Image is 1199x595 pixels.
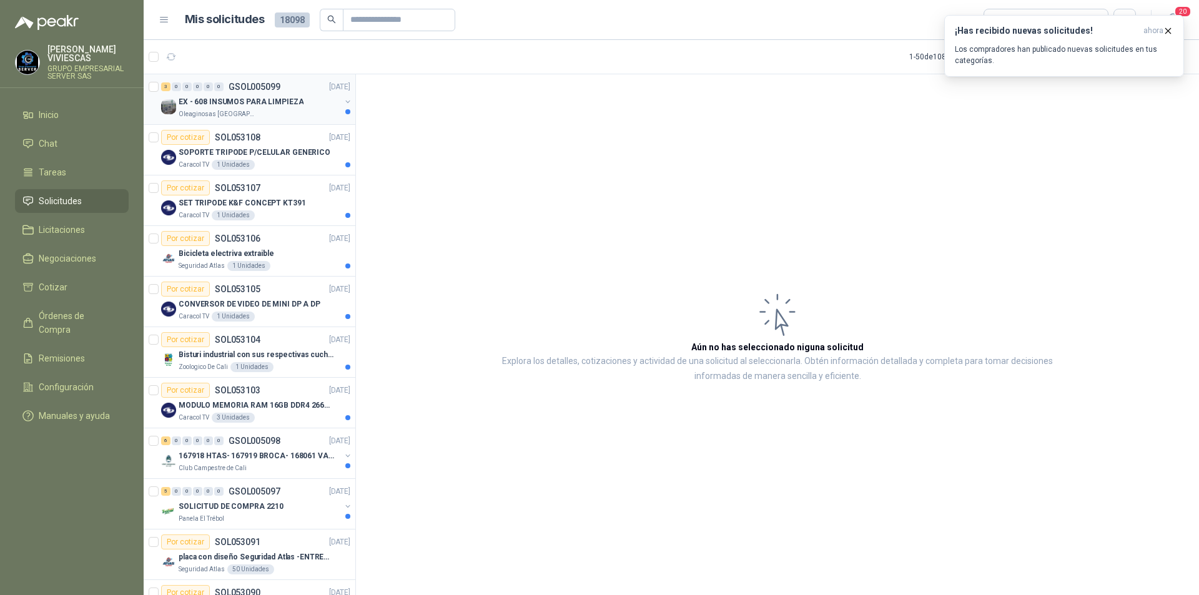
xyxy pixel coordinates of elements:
a: Licitaciones [15,218,129,242]
a: Por cotizarSOL053105[DATE] Company LogoCONVERSOR DE VIDEO DE MINI DP A DPCaracol TV1 Unidades [144,277,355,327]
div: 0 [214,436,224,445]
div: 1 - 50 de 10809 [909,47,995,67]
p: GRUPO EMPRESARIAL SERVER SAS [47,65,129,80]
span: Solicitudes [39,194,82,208]
div: Todas [992,13,1018,27]
img: Company Logo [161,251,176,266]
p: Caracol TV [179,312,209,322]
span: Inicio [39,108,59,122]
img: Company Logo [161,554,176,569]
div: 3 Unidades [212,413,255,423]
p: Oleaginosas [GEOGRAPHIC_DATA][PERSON_NAME] [179,109,257,119]
a: Tareas [15,160,129,184]
p: [DATE] [329,182,350,194]
a: Manuales y ayuda [15,404,129,428]
p: Seguridad Atlas [179,261,225,271]
a: Configuración [15,375,129,399]
p: [DATE] [329,536,350,548]
div: 0 [193,487,202,496]
a: Por cotizarSOL053106[DATE] Company LogoBicicleta electriva extraibleSeguridad Atlas1 Unidades [144,226,355,277]
p: SOL053091 [215,538,260,546]
p: Seguridad Atlas [179,564,225,574]
div: 0 [214,82,224,91]
div: 0 [172,487,181,496]
div: Por cotizar [161,180,210,195]
div: Por cotizar [161,282,210,297]
p: MODULO MEMORIA RAM 16GB DDR4 2666 MHZ - PORTATIL [179,400,334,411]
p: SOPORTE TRIPODE P/CELULAR GENERICO [179,147,330,159]
p: SOL053104 [215,335,260,344]
a: Por cotizarSOL053108[DATE] Company LogoSOPORTE TRIPODE P/CELULAR GENERICOCaracol TV1 Unidades [144,125,355,175]
div: 0 [214,487,224,496]
p: SOL053106 [215,234,260,243]
p: GSOL005099 [229,82,280,91]
p: Zoologico De Cali [179,362,228,372]
p: [DATE] [329,385,350,396]
p: [DATE] [329,283,350,295]
button: 20 [1162,9,1184,31]
span: Chat [39,137,57,150]
div: 1 Unidades [230,362,274,372]
div: 3 [161,82,170,91]
img: Company Logo [161,302,176,317]
div: Por cotizar [161,332,210,347]
p: [DATE] [329,81,350,93]
a: Remisiones [15,347,129,370]
div: 0 [204,487,213,496]
a: 5 0 0 0 0 0 GSOL005097[DATE] Company LogoSOLICITUD DE COMPRA 2210Panela El Trébol [161,484,353,524]
a: Por cotizarSOL053091[DATE] Company Logoplaca con diseño Seguridad Atlas -ENTREGA en [GEOGRAPHIC_D... [144,529,355,580]
span: 18098 [275,12,310,27]
div: 5 [161,487,170,496]
img: Company Logo [161,504,176,519]
div: Por cotizar [161,383,210,398]
img: Company Logo [161,200,176,215]
p: Bicicleta electriva extraible [179,248,274,260]
a: 6 0 0 0 0 0 GSOL005098[DATE] Company Logo167918 HTAS- 167919 BROCA- 168061 VALVULAClub Campestre ... [161,433,353,473]
div: 6 [161,436,170,445]
p: [PERSON_NAME] VIVIESCAS [47,45,129,62]
h3: ¡Has recibido nuevas solicitudes! [955,26,1138,36]
p: 167918 HTAS- 167919 BROCA- 168061 VALVULA [179,450,334,462]
a: Inicio [15,103,129,127]
div: 0 [182,487,192,496]
p: [DATE] [329,132,350,144]
span: 20 [1174,6,1192,17]
p: Caracol TV [179,413,209,423]
img: Company Logo [161,352,176,367]
img: Company Logo [16,51,39,74]
p: GSOL005098 [229,436,280,445]
p: EX - 608 INSUMOS PARA LIMPIEZA [179,96,303,108]
p: SOL053107 [215,184,260,192]
p: [DATE] [329,435,350,447]
a: Cotizar [15,275,129,299]
p: placa con diseño Seguridad Atlas -ENTREGA en [GEOGRAPHIC_DATA] [179,551,334,563]
p: [DATE] [329,486,350,498]
span: Órdenes de Compra [39,309,117,337]
div: 1 Unidades [212,210,255,220]
h1: Mis solicitudes [185,11,265,29]
p: Los compradores han publicado nuevas solicitudes en tus categorías. [955,44,1173,66]
p: SOL053108 [215,133,260,142]
img: Logo peakr [15,15,79,30]
p: SOL053105 [215,285,260,293]
p: GSOL005097 [229,487,280,496]
div: 0 [172,436,181,445]
p: SOLICITUD DE COMPRA 2210 [179,501,284,513]
a: 3 0 0 0 0 0 GSOL005099[DATE] Company LogoEX - 608 INSUMOS PARA LIMPIEZAOleaginosas [GEOGRAPHIC_DA... [161,79,353,119]
p: CONVERSOR DE VIDEO DE MINI DP A DP [179,298,320,310]
div: Por cotizar [161,130,210,145]
div: 1 Unidades [227,261,270,271]
p: Explora los detalles, cotizaciones y actividad de una solicitud al seleccionarla. Obtén informaci... [481,354,1074,384]
span: Cotizar [39,280,67,294]
a: Por cotizarSOL053104[DATE] Company LogoBisturi industrial con sus respectivas cuchillas segun mue... [144,327,355,378]
div: Por cotizar [161,231,210,246]
a: Por cotizarSOL053103[DATE] Company LogoMODULO MEMORIA RAM 16GB DDR4 2666 MHZ - PORTATILCaracol TV... [144,378,355,428]
p: SOL053103 [215,386,260,395]
div: Por cotizar [161,534,210,549]
p: Caracol TV [179,160,209,170]
img: Company Logo [161,150,176,165]
div: 0 [193,82,202,91]
p: SET TRIPODE K&F CONCEPT KT391 [179,197,306,209]
p: Club Campestre de Cali [179,463,247,473]
img: Company Logo [161,403,176,418]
